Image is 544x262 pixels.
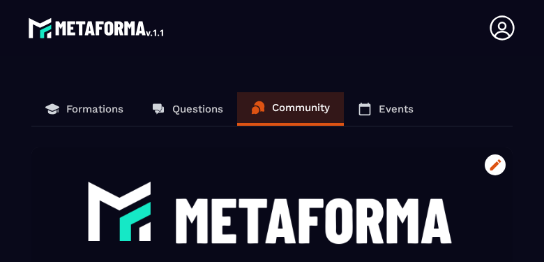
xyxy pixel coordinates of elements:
a: Events [344,92,428,126]
a: Questions [137,92,237,126]
p: Questions [172,103,223,115]
p: Events [379,103,414,115]
p: Formations [66,103,123,115]
a: Community [237,92,344,126]
p: Community [272,101,330,114]
a: Formations [31,92,137,126]
img: logo [28,14,166,42]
